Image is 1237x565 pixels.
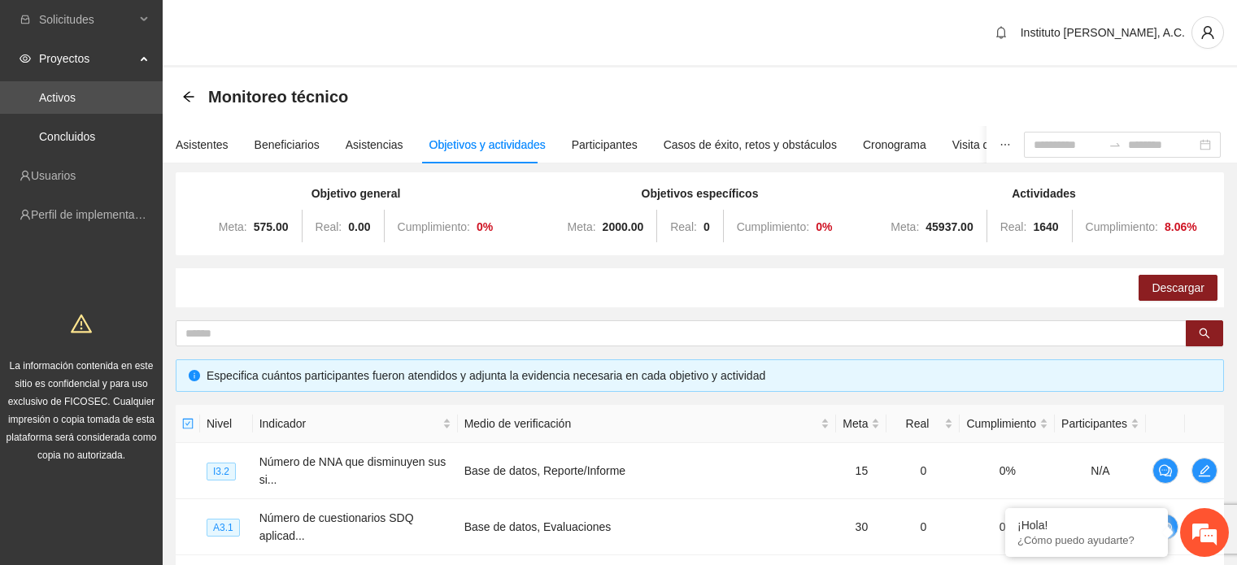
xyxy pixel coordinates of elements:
span: Meta [843,415,868,432]
td: Base de datos, Reporte/Informe [458,443,837,499]
span: warning [71,313,92,334]
button: edit [1191,458,1217,484]
div: Objetivos y actividades [429,136,546,154]
th: Cumplimiento [960,405,1055,443]
a: Activos [39,91,76,104]
strong: 0.00 [348,220,370,233]
span: Meta: [568,220,596,233]
th: Indicador [253,405,458,443]
span: Real: [316,220,342,233]
span: Real [893,415,941,432]
div: Asistentes [176,136,229,154]
div: Participantes [572,136,638,154]
span: I3.2 [207,463,236,480]
span: A3.1 [207,519,240,537]
span: Medio de verificación [464,415,818,432]
span: Participantes [1061,415,1127,432]
span: Instituto [PERSON_NAME], A.C. [1021,26,1185,39]
span: Proyectos [39,42,135,75]
span: Cumplimiento: [1086,220,1158,233]
div: ¡Hola! [1017,519,1156,532]
td: Base de datos, Evaluaciones [458,499,837,555]
span: bell [989,26,1013,39]
a: Concluidos [39,130,95,143]
span: Cumplimiento: [398,220,470,233]
span: Meta: [219,220,247,233]
td: 15 [836,443,886,499]
strong: 1640 [1033,220,1058,233]
strong: Actividades [1012,187,1076,200]
button: user [1191,16,1224,49]
td: 0 [886,499,960,555]
span: edit [1192,464,1217,477]
span: check-square [182,418,194,429]
td: N/A [1055,443,1146,499]
strong: 575.00 [254,220,289,233]
th: Participantes [1055,405,1146,443]
span: Real: [1000,220,1027,233]
strong: 2000.00 [603,220,644,233]
strong: 0 % [816,220,832,233]
th: Medio de verificación [458,405,837,443]
span: Real: [670,220,697,233]
span: user [1192,25,1223,40]
div: Asistencias [346,136,403,154]
span: Solicitudes [39,3,135,36]
div: Casos de éxito, retos y obstáculos [664,136,837,154]
span: arrow-left [182,90,195,103]
span: Cumplimiento [966,415,1036,432]
div: Especifica cuántos participantes fueron atendidos y adjunta la evidencia necesaria en cada objeti... [207,367,1211,385]
span: search [1199,328,1210,341]
div: Beneficiarios [255,136,320,154]
td: 0 [886,443,960,499]
div: Back [182,90,195,104]
span: info-circle [189,370,200,381]
span: Meta: [891,220,919,233]
strong: 0 % [477,220,493,233]
a: Usuarios [31,169,76,182]
button: search [1186,320,1223,346]
button: comment [1152,458,1178,484]
span: Descargar [1152,279,1204,297]
button: ellipsis [987,126,1024,163]
p: ¿Cómo puedo ayudarte? [1017,534,1156,546]
span: Cumplimiento: [737,220,809,233]
span: La información contenida en este sitio es confidencial y para uso exclusivo de FICOSEC. Cualquier... [7,360,157,461]
span: ellipsis [1000,139,1011,150]
th: Meta [836,405,886,443]
td: 0% [960,499,1055,555]
span: eye [20,53,31,64]
div: Cronograma [863,136,926,154]
th: Real [886,405,960,443]
td: 30 [836,499,886,555]
strong: 45937.00 [926,220,973,233]
span: swap-right [1109,138,1122,151]
div: Visita de campo y entregables [952,136,1104,154]
span: Número de NNA que disminuyen sus si... [259,455,446,486]
strong: Objetivos específicos [642,187,759,200]
th: Nivel [200,405,253,443]
span: inbox [20,14,31,25]
button: bell [988,20,1014,46]
span: Monitoreo técnico [208,84,348,110]
strong: 0 [703,220,710,233]
a: Perfil de implementadora [31,208,158,221]
strong: Objetivo general [311,187,401,200]
span: to [1109,138,1122,151]
span: Indicador [259,415,439,432]
strong: 8.06 % [1165,220,1197,233]
td: 0% [960,443,1055,499]
button: Descargar [1139,275,1217,301]
span: Número de cuestionarios SDQ aplicad... [259,511,414,542]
